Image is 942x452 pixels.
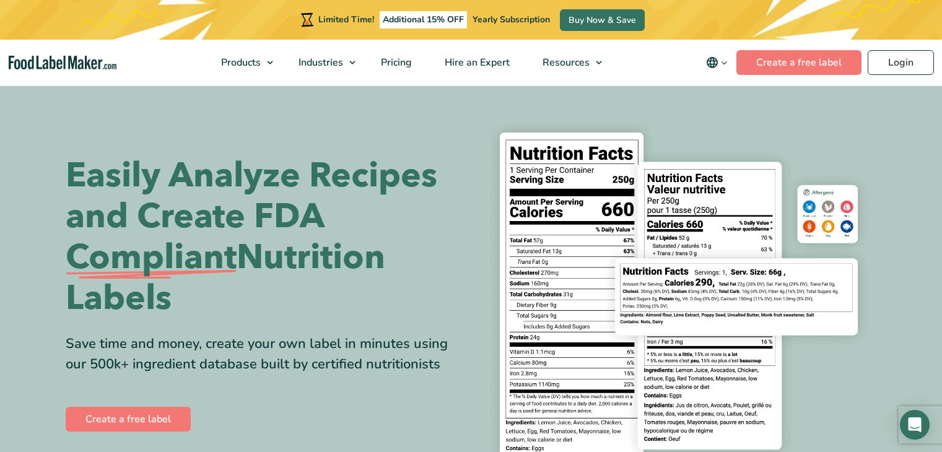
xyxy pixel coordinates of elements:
div: Open Intercom Messenger [900,410,930,440]
a: Create a free label [66,407,191,432]
a: Resources [526,40,608,85]
div: Save time and money, create your own label in minutes using our 500k+ ingredient database built b... [66,334,462,375]
span: Yearly Subscription [473,14,550,25]
span: Resources [539,56,591,69]
span: Industries [295,56,344,69]
a: Hire an Expert [429,40,523,85]
a: Create a free label [736,50,861,75]
a: Pricing [365,40,425,85]
span: Compliant [66,237,237,278]
h1: Easily Analyze Recipes and Create FDA Nutrition Labels [66,155,462,319]
span: Additional 15% OFF [380,11,467,28]
span: Hire an Expert [441,56,511,69]
a: Products [205,40,279,85]
span: Products [217,56,262,69]
span: Limited Time! [318,14,374,25]
a: Login [868,50,934,75]
a: Buy Now & Save [560,9,645,31]
a: Industries [282,40,362,85]
span: Pricing [377,56,413,69]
